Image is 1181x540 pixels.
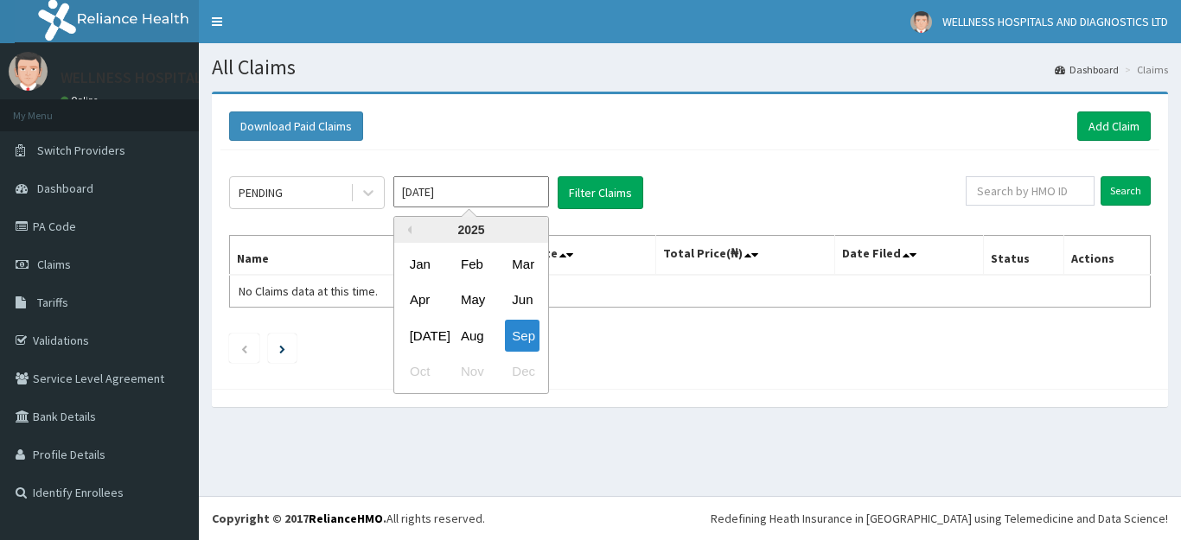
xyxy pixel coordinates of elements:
[1077,111,1151,141] a: Add Claim
[199,496,1181,540] footer: All rights reserved.
[1063,236,1150,276] th: Actions
[1101,176,1151,206] input: Search
[212,511,386,526] strong: Copyright © 2017 .
[655,236,835,276] th: Total Price(₦)
[942,14,1168,29] span: WELLNESS HOSPITALS AND DIAGNOSTICS LTD
[454,320,488,352] div: Choose August 2025
[212,56,1168,79] h1: All Claims
[240,340,248,356] a: Previous page
[309,511,383,526] a: RelianceHMO
[505,248,539,280] div: Choose March 2025
[966,176,1095,206] input: Search by HMO ID
[403,284,437,316] div: Choose April 2025
[403,320,437,352] div: Choose July 2025
[394,246,548,390] div: month 2025-09
[835,236,984,276] th: Date Filed
[61,94,102,106] a: Online
[711,510,1168,527] div: Redefining Heath Insurance in [GEOGRAPHIC_DATA] using Telemedicine and Data Science!
[393,176,549,207] input: Select Month and Year
[239,184,283,201] div: PENDING
[1055,62,1119,77] a: Dashboard
[37,143,125,158] span: Switch Providers
[61,70,367,86] p: WELLNESS HOSPITALS AND DIAGNOSTICS LTD
[239,283,378,299] span: No Claims data at this time.
[454,248,488,280] div: Choose February 2025
[9,52,48,91] img: User Image
[984,236,1064,276] th: Status
[37,295,68,310] span: Tariffs
[279,340,285,356] a: Next page
[403,226,412,234] button: Previous Year
[229,111,363,141] button: Download Paid Claims
[910,11,932,33] img: User Image
[1120,62,1168,77] li: Claims
[505,284,539,316] div: Choose June 2025
[394,217,548,243] div: 2025
[505,320,539,352] div: Choose September 2025
[454,284,488,316] div: Choose May 2025
[230,236,462,276] th: Name
[37,181,93,196] span: Dashboard
[403,248,437,280] div: Choose January 2025
[558,176,643,209] button: Filter Claims
[37,257,71,272] span: Claims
